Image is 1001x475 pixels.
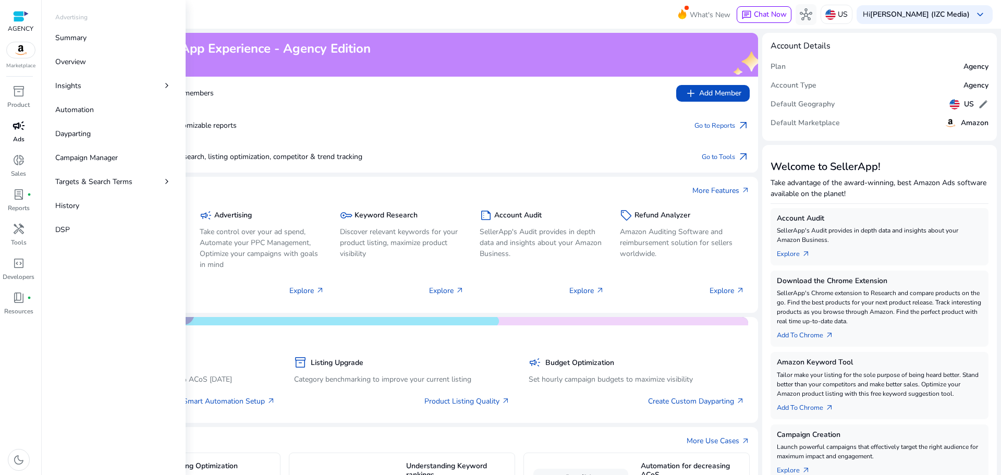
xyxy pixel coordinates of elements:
h5: Advertising [214,211,252,220]
h5: Refund Analyzer [634,211,690,220]
span: arrow_outward [825,331,834,339]
h5: Budget Optimization [545,359,614,368]
a: Smart Automation Setup [183,396,275,407]
a: Go to Reportsarrow_outward [694,118,750,133]
p: SellerApp's Audit provides in depth data and insights about your Amazon Business. [480,226,604,259]
span: arrow_outward [736,397,744,405]
p: Campaign Manager [55,152,118,163]
span: Add Member [685,87,741,100]
h5: Account Audit [777,214,982,223]
a: Product Listing Quality [424,396,510,407]
p: AGENCY [8,24,33,33]
span: arrow_outward [737,151,750,163]
p: Set hourly campaign budgets to maximize visibility [529,374,744,385]
img: amazon.svg [944,117,957,129]
h4: Thank you for logging back! [58,58,371,68]
span: arrow_outward [736,286,744,295]
h5: Default Marketplace [771,119,840,128]
p: Dayparting [55,128,91,139]
p: Explore [710,285,744,296]
span: arrow_outward [741,437,750,445]
span: chat [741,10,752,20]
a: Add To Chrome [777,326,842,340]
span: handyman [13,223,25,235]
h5: Keyword Research [355,211,418,220]
span: arrow_outward [316,286,324,295]
h5: Agency [963,63,988,71]
p: US [838,5,848,23]
p: Explore [429,285,464,296]
p: Insights [55,80,81,91]
span: code_blocks [13,257,25,270]
h5: Download the Chrome Extension [777,277,982,286]
h5: Agency [963,81,988,90]
p: History [55,200,79,211]
h5: Default Geography [771,100,835,109]
h5: Amazon [961,119,988,128]
b: [PERSON_NAME] (IZC Media) [870,9,970,19]
span: arrow_outward [737,119,750,132]
p: Category benchmarking to improve your current listing [294,374,510,385]
p: Explore [569,285,604,296]
span: inventory_2 [13,85,25,98]
span: arrow_outward [825,404,834,412]
p: Developers [3,272,34,282]
a: More Featuresarrow_outward [692,185,750,196]
button: chatChat Now [737,6,791,23]
p: Resources [4,307,33,316]
span: campaign [200,209,212,222]
span: fiber_manual_record [27,192,31,197]
p: Reports [8,203,30,213]
p: SellerApp's Audit provides in depth data and insights about your Amazon Business. [777,226,982,245]
button: addAdd Member [676,85,750,102]
span: campaign [529,356,541,369]
span: add [685,87,697,100]
p: DSP [55,224,70,235]
p: Marketplace [6,62,35,70]
span: edit [978,99,988,109]
p: Tailor make your listing for the sole purpose of being heard better. Stand better than your compe... [777,370,982,398]
p: Hi [863,11,970,18]
p: Targets & Search Terms [55,176,132,187]
p: Discover relevant keywords for your product listing, maximize product visibility [340,226,465,259]
p: Advertising [55,13,88,22]
span: Chat Now [754,9,787,19]
p: Launch powerful campaigns that effectively target the right audience for maximum impact and engag... [777,442,982,461]
p: Product [7,100,30,109]
p: Take advantage of the award-winning, best Amazon Ads software available on the planet! [771,177,988,199]
h5: Account Audit [494,211,542,220]
h5: Account Type [771,81,816,90]
h5: US [964,100,974,109]
p: SellerApp's Chrome extension to Research and compare products on the go. Find the best products f... [777,288,982,326]
span: summarize [480,209,492,222]
span: dark_mode [13,454,25,466]
h5: Amazon Keyword Tool [777,358,982,367]
span: key [340,209,352,222]
span: lab_profile [13,188,25,201]
span: sell [620,209,632,222]
span: chevron_right [162,176,172,187]
span: fiber_manual_record [27,296,31,300]
span: arrow_outward [596,286,604,295]
p: Keyword research, listing optimization, competitor & trend tracking [73,151,362,162]
a: Add To Chrome [777,398,842,413]
img: us.svg [949,99,960,109]
p: Amazon Auditing Software and reimbursement solution for sellers worldwide. [620,226,744,259]
span: donut_small [13,154,25,166]
span: hub [800,8,812,21]
img: us.svg [825,9,836,20]
p: Explore [289,285,324,296]
span: arrow_outward [741,186,750,194]
h5: Listing Upgrade [311,359,363,368]
h3: Welcome to SellerApp! [771,161,988,173]
h5: Campaign Creation [777,431,982,440]
span: arrow_outward [802,466,810,474]
p: Ads [13,135,25,144]
p: Take control over your ad spend, Automate your PPC Management, Optimize your campaigns with goals... [200,226,324,270]
span: arrow_outward [456,286,464,295]
span: arrow_outward [267,397,275,405]
img: amazon.svg [7,42,35,58]
span: campaign [13,119,25,132]
p: Overview [55,56,86,67]
a: Go to Toolsarrow_outward [702,150,750,164]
